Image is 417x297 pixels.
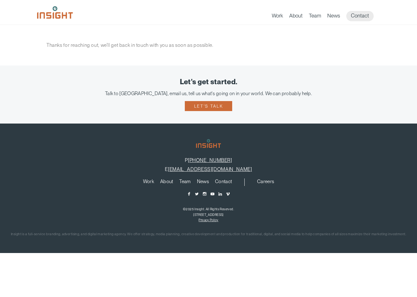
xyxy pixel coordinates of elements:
a: Team [309,12,321,21]
a: Careers [257,179,274,186]
a: Team [179,179,190,186]
p: Insight is a full-service branding, advertising, and digital marketing agency. We offer strategy,... [9,231,408,238]
a: Let's talk [185,101,232,111]
a: Instagram [202,192,207,196]
img: Insight Marketing Design [196,139,221,148]
p: Thanks for reaching out, we’ll get back in touch with you as soon as possible. [46,41,371,50]
a: About [289,12,303,21]
a: Twitter [194,192,199,196]
a: Work [143,179,154,186]
a: About [160,179,173,186]
a: News [197,179,209,186]
a: Contact [346,11,374,21]
a: YouTube [210,192,215,196]
div: Talk to [GEOGRAPHIC_DATA], email us, tell us what's going on in your world. We can probably help. [9,90,408,96]
a: Facebook [187,192,191,196]
a: Contact [215,179,232,186]
nav: primary navigation menu [140,178,245,186]
a: Privacy Policy [199,218,218,222]
a: [PHONE_NUMBER] [188,157,232,163]
div: Let's get started. [9,78,408,86]
a: [EMAIL_ADDRESS][DOMAIN_NAME] [168,166,252,172]
a: LinkedIn [218,192,223,196]
img: Insight Marketing Design [37,6,73,19]
a: Work [272,12,283,21]
nav: secondary navigation menu [254,178,277,186]
p: ©2025 Insight. All Rights Reserved. [STREET_ADDRESS] [9,206,408,217]
a: News [327,12,340,21]
nav: copyright navigation menu [197,218,220,222]
p: P [9,157,408,163]
a: Vimeo [226,192,230,196]
nav: primary navigation menu [272,11,380,21]
p: E [9,166,408,172]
